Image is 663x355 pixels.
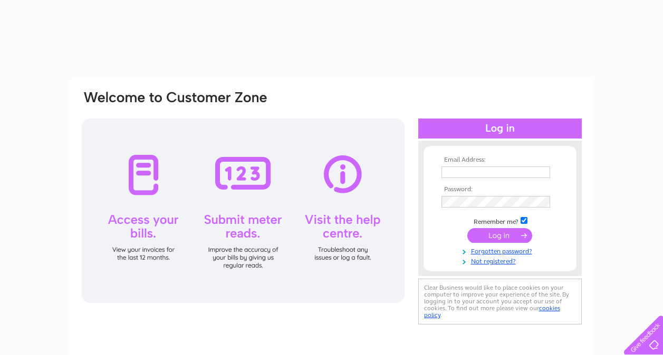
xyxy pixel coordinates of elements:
[441,245,561,255] a: Forgotten password?
[424,304,560,319] a: cookies policy
[441,255,561,265] a: Not registered?
[467,228,532,243] input: Submit
[439,215,561,226] td: Remember me?
[439,186,561,193] th: Password:
[439,156,561,164] th: Email Address:
[418,279,582,324] div: Clear Business would like to place cookies on your computer to improve your experience of the sit...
